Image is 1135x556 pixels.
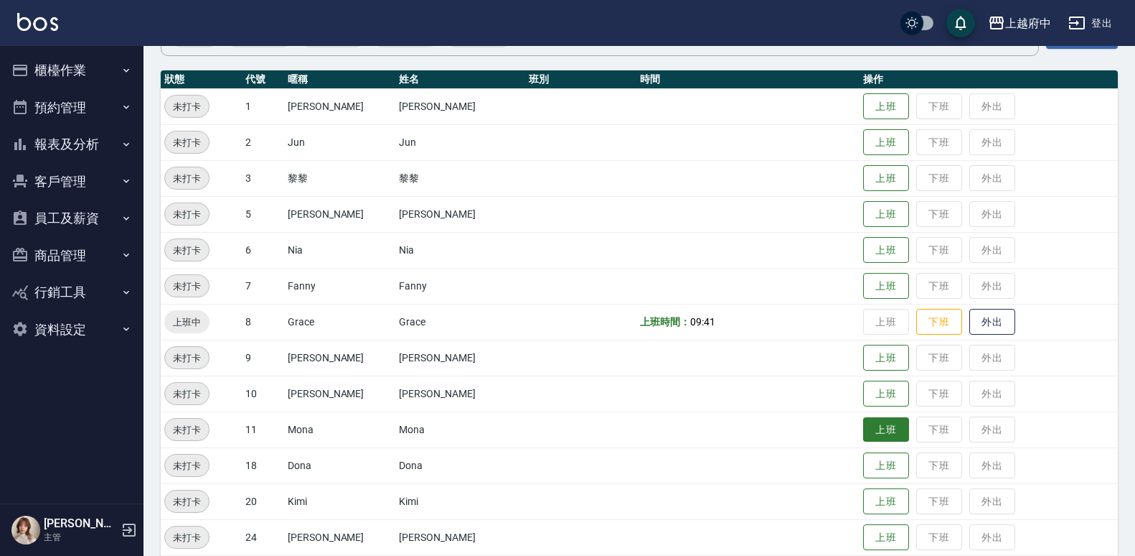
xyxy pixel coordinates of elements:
[284,160,395,196] td: 黎黎
[284,304,395,340] td: Grace
[284,376,395,412] td: [PERSON_NAME]
[395,232,525,268] td: Nia
[1063,10,1118,37] button: 登出
[17,13,58,31] img: Logo
[395,88,525,124] td: [PERSON_NAME]
[284,519,395,555] td: [PERSON_NAME]
[284,232,395,268] td: Nia
[863,201,909,228] button: 上班
[1005,14,1051,32] div: 上越府中
[165,243,209,258] span: 未打卡
[165,494,209,509] span: 未打卡
[165,99,209,114] span: 未打卡
[284,124,395,160] td: Jun
[161,70,242,89] th: 狀態
[395,412,525,448] td: Mona
[860,70,1118,89] th: 操作
[636,70,860,89] th: 時間
[6,52,138,89] button: 櫃檯作業
[395,70,525,89] th: 姓名
[165,171,209,186] span: 未打卡
[242,160,284,196] td: 3
[11,516,40,545] img: Person
[242,376,284,412] td: 10
[284,412,395,448] td: Mona
[242,88,284,124] td: 1
[6,163,138,200] button: 客戶管理
[284,196,395,232] td: [PERSON_NAME]
[165,422,209,437] span: 未打卡
[863,165,909,192] button: 上班
[395,519,525,555] td: [PERSON_NAME]
[284,88,395,124] td: [PERSON_NAME]
[242,448,284,483] td: 18
[165,279,209,294] span: 未打卡
[165,458,209,473] span: 未打卡
[395,376,525,412] td: [PERSON_NAME]
[969,309,1015,335] button: 外出
[863,273,909,300] button: 上班
[982,9,1057,38] button: 上越府中
[242,70,284,89] th: 代號
[284,448,395,483] td: Dona
[242,483,284,519] td: 20
[863,417,909,443] button: 上班
[242,412,284,448] td: 11
[395,268,525,304] td: Fanny
[863,381,909,407] button: 上班
[242,232,284,268] td: 6
[395,448,525,483] td: Dona
[164,315,209,330] span: 上班中
[640,316,690,328] b: 上班時間：
[165,386,209,402] span: 未打卡
[690,316,715,328] span: 09:41
[242,519,284,555] td: 24
[242,268,284,304] td: 7
[863,93,909,120] button: 上班
[6,126,138,163] button: 報表及分析
[6,200,138,237] button: 員工及薪資
[284,70,395,89] th: 暱稱
[395,160,525,196] td: 黎黎
[395,196,525,232] td: [PERSON_NAME]
[242,124,284,160] td: 2
[44,516,117,531] h5: [PERSON_NAME]
[6,311,138,348] button: 資料設定
[863,345,909,371] button: 上班
[242,340,284,376] td: 9
[44,531,117,544] p: 主管
[6,89,138,126] button: 預約管理
[863,453,909,479] button: 上班
[863,129,909,156] button: 上班
[916,309,962,335] button: 下班
[165,530,209,545] span: 未打卡
[284,268,395,304] td: Fanny
[395,483,525,519] td: Kimi
[165,135,209,150] span: 未打卡
[242,196,284,232] td: 5
[863,237,909,264] button: 上班
[395,124,525,160] td: Jun
[284,483,395,519] td: Kimi
[863,524,909,551] button: 上班
[242,304,284,340] td: 8
[395,304,525,340] td: Grace
[525,70,636,89] th: 班別
[946,9,975,37] button: save
[284,340,395,376] td: [PERSON_NAME]
[395,340,525,376] td: [PERSON_NAME]
[6,274,138,311] button: 行銷工具
[863,488,909,515] button: 上班
[165,351,209,366] span: 未打卡
[165,207,209,222] span: 未打卡
[6,237,138,274] button: 商品管理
